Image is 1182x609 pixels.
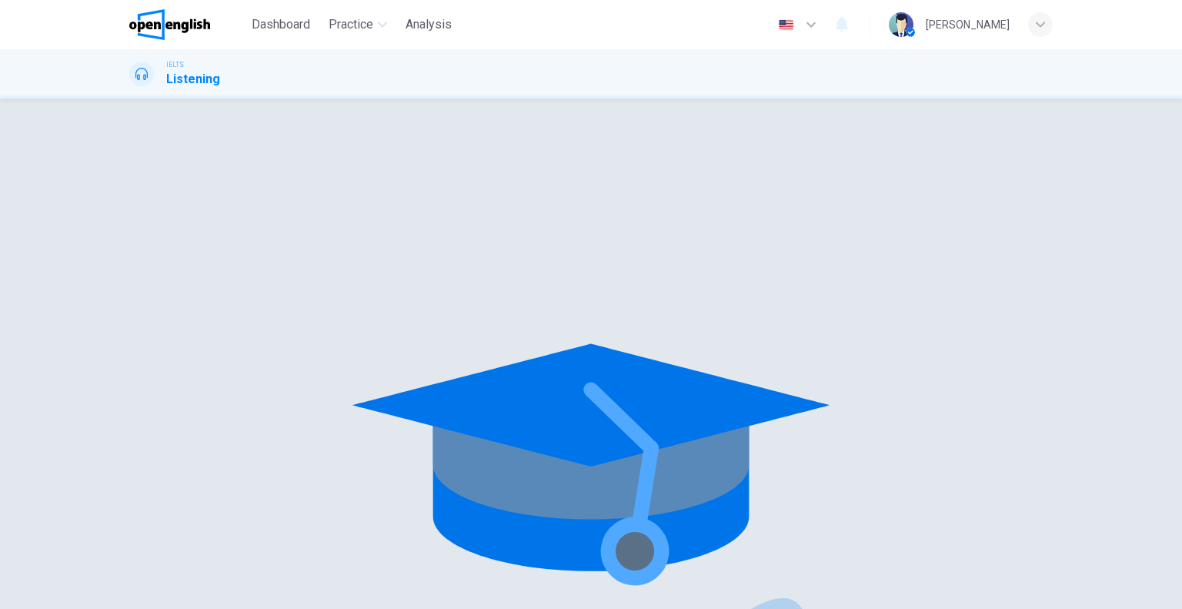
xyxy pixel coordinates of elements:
span: Practice [329,15,373,34]
div: [PERSON_NAME] [926,15,1010,34]
span: IELTS [166,59,184,70]
button: Analysis [399,11,458,38]
img: en [776,19,796,31]
span: Analysis [406,15,452,34]
a: OpenEnglish logo [129,9,245,40]
button: Practice [322,11,393,38]
img: Profile picture [889,12,913,37]
span: Dashboard [252,15,310,34]
h1: Listening [166,70,220,89]
img: OpenEnglish logo [129,9,210,40]
button: Dashboard [245,11,316,38]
